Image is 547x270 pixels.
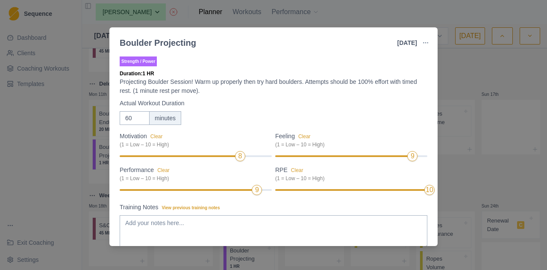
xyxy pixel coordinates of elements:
[298,134,311,139] button: Feeling(1 = Low – 10 = High)
[120,141,267,148] div: (1 = Low – 10 = High)
[275,141,422,148] div: (1 = Low – 10 = High)
[426,185,433,195] div: 10
[275,175,422,182] div: (1 = Low – 10 = High)
[120,166,267,182] label: Performance
[120,132,267,148] label: Motivation
[149,111,181,125] div: minutes
[120,77,427,95] p: Projecting Boulder Session! Warm up properly then try hard boulders. Attempts should be 100% effo...
[120,99,422,108] label: Actual Workout Duration
[120,36,196,49] div: Boulder Projecting
[120,70,427,77] p: Duration: 1 HR
[120,203,422,212] label: Training Notes
[120,56,157,66] p: Strength / Power
[120,175,267,182] div: (1 = Low – 10 = High)
[162,205,220,210] span: View previous training notes
[275,166,422,182] label: RPE
[157,167,170,173] button: Performance(1 = Low – 10 = High)
[397,39,417,47] p: [DATE]
[150,134,163,139] button: Motivation(1 = Low – 10 = High)
[291,167,303,173] button: RPE(1 = Low – 10 = High)
[238,151,242,161] div: 8
[255,185,259,195] div: 9
[411,151,415,161] div: 9
[275,132,422,148] label: Feeling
